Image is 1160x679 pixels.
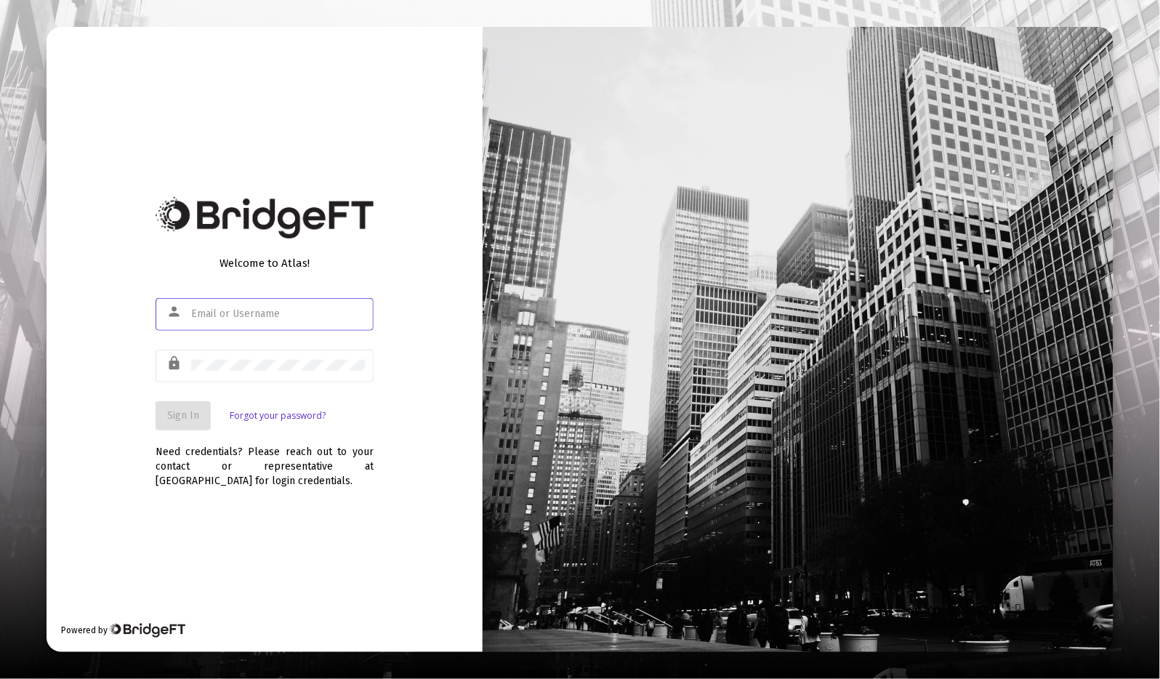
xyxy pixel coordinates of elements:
[166,355,184,372] mat-icon: lock
[167,409,199,422] span: Sign In
[156,401,211,430] button: Sign In
[109,623,185,638] img: Bridge Financial Technology Logo
[156,256,374,270] div: Welcome to Atlas!
[166,303,184,321] mat-icon: person
[156,430,374,489] div: Need credentials? Please reach out to your contact or representative at [GEOGRAPHIC_DATA] for log...
[230,409,326,423] a: Forgot your password?
[191,308,366,320] input: Email or Username
[61,623,185,638] div: Powered by
[156,197,374,238] img: Bridge Financial Technology Logo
